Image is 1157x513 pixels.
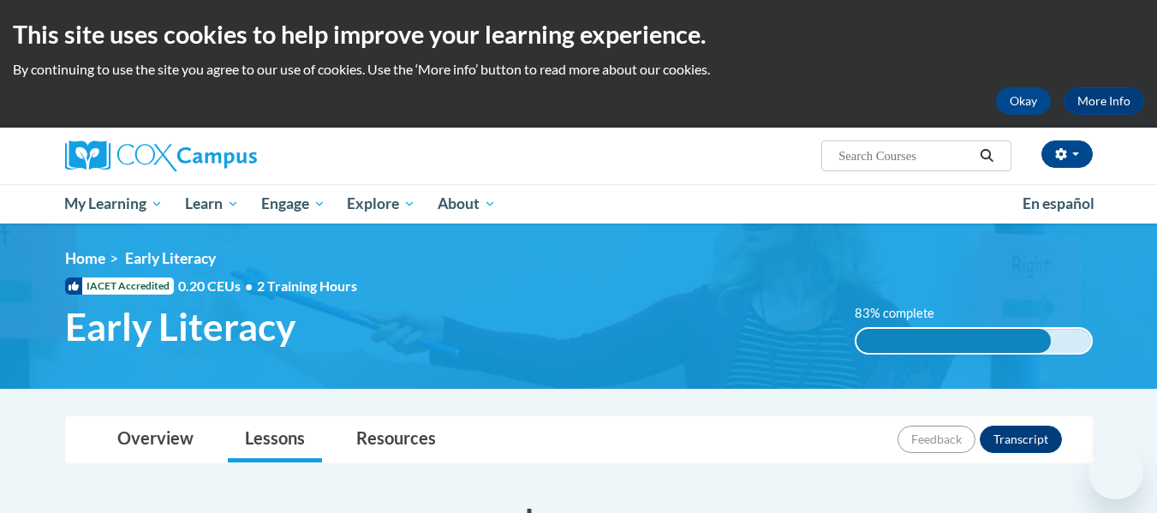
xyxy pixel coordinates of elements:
span: • [245,277,253,294]
button: Transcript [980,426,1062,453]
h2: This site uses cookies to help improve your learning experience. [13,17,1144,51]
img: Cox Campus [65,140,257,171]
span: Early Literacy [65,304,295,349]
a: Home [65,249,105,267]
button: Okay [996,87,1051,115]
a: En español [1011,186,1106,222]
a: Overview [100,417,211,462]
a: More Info [1064,87,1144,115]
span: IACET Accredited [65,277,174,295]
a: Engage [250,184,337,224]
span: Explore [347,194,415,214]
a: Resources [339,417,453,462]
a: Explore [336,184,426,224]
div: 83% complete [856,329,1051,353]
a: My Learning [54,184,175,224]
span: 2 Training Hours [257,277,357,294]
p: By continuing to use the site you agree to our use of cookies. Use the ‘More info’ button to read... [13,60,1144,79]
span: Engage [261,194,325,214]
label: 83% complete [855,304,953,323]
button: Feedback [898,426,975,453]
span: 0.20 CEUs [178,277,257,295]
span: My Learning [64,194,163,214]
div: Main menu [39,184,1118,224]
span: Early Literacy [125,249,216,267]
iframe: Botón para iniciar la ventana de mensajería [1088,444,1143,499]
span: En español [1023,194,1094,212]
button: Account Settings [1041,140,1093,168]
span: About [438,194,496,214]
a: Lessons [228,417,322,462]
button: Search [974,146,999,166]
input: Search Courses [837,146,974,166]
a: Cox Campus [65,140,391,171]
span: Learn [185,194,239,214]
a: About [426,184,507,224]
a: Learn [174,184,250,224]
